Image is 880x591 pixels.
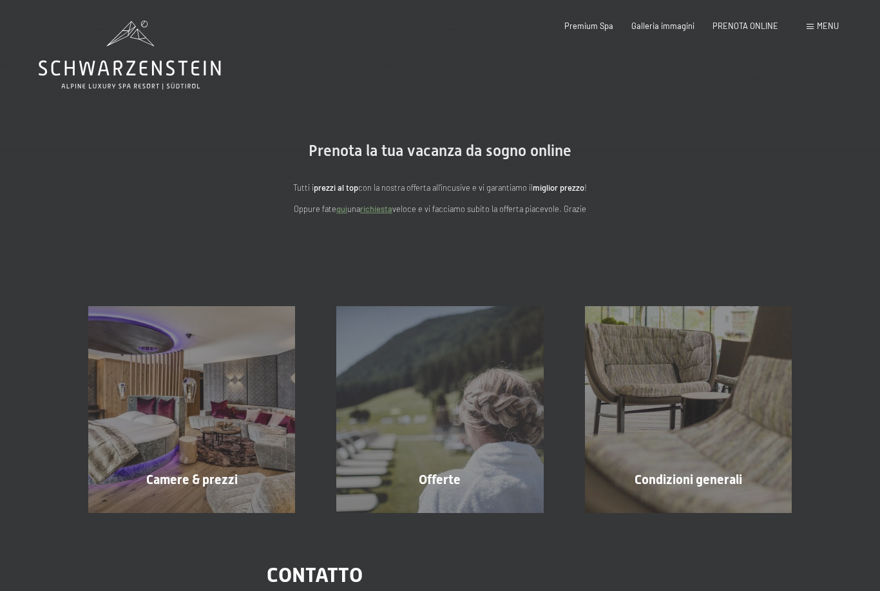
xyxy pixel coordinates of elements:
[360,204,392,214] a: richiesta
[182,181,698,194] p: Tutti i con la nostra offerta all'incusive e vi garantiamo il !
[635,472,742,487] span: Condizioni generali
[182,202,698,215] p: Oppure fate una veloce e vi facciamo subito la offerta piacevole. Grazie
[631,21,694,31] a: Galleria immagini
[314,182,358,193] strong: prezzi al top
[316,306,564,513] a: Vacanze in Trentino Alto Adige all'Hotel Schwarzenstein Offerte
[564,21,613,31] a: Premium Spa
[533,182,584,193] strong: miglior prezzo
[309,142,571,160] span: Prenota la tua vacanza da sogno online
[564,306,812,513] a: Vacanze in Trentino Alto Adige all'Hotel Schwarzenstein Condizioni generali
[419,472,461,487] span: Offerte
[267,563,363,587] span: Contatto
[817,21,839,31] span: Menu
[68,306,316,513] a: Vacanze in Trentino Alto Adige all'Hotel Schwarzenstein Camere & prezzi
[146,472,238,487] span: Camere & prezzi
[336,204,347,214] a: quì
[713,21,778,31] a: PRENOTA ONLINE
